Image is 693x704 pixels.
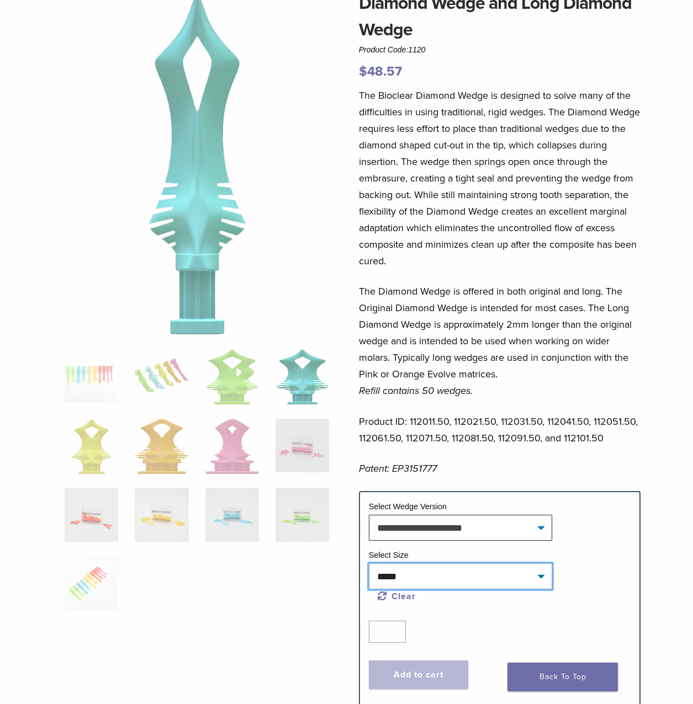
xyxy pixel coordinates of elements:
[378,591,416,602] a: Clear
[65,556,118,610] img: Diamond Wedge and Long Diamond Wedge - Image 13
[359,385,473,397] em: Refill contains 50 wedges.
[65,488,118,542] img: Diamond Wedge and Long Diamond Wedge - Image 9
[408,45,425,54] span: 1120
[135,419,188,474] img: Diamond Wedge and Long Diamond Wedge - Image 6
[369,660,468,689] button: Add to cart
[65,349,118,403] img: DSC_0187_v3-1920x1218-1-324x324.png
[369,502,447,511] label: Select Wedge Version
[205,488,259,542] img: Diamond Wedge and Long Diamond Wedge - Image 11
[276,419,329,472] img: Diamond Wedge and Long Diamond Wedge - Image 8
[135,488,188,542] img: Diamond Wedge and Long Diamond Wedge - Image 10
[359,462,437,474] em: Patent: EP3151777
[359,63,367,79] span: $
[276,349,329,404] img: Diamond Wedge and Long Diamond Wedge - Image 4
[205,419,259,474] img: Diamond Wedge and Long Diamond Wedge - Image 7
[369,551,409,559] label: Select Size
[72,419,112,474] img: Diamond Wedge and Long Diamond Wedge - Image 5
[276,488,329,542] img: Diamond Wedge and Long Diamond Wedge - Image 12
[359,283,641,399] p: The Diamond Wedge is offered in both original and long. The Original Diamond Wedge is intended fo...
[359,63,402,79] bdi: 48.57
[359,413,641,446] p: Product ID: 112011.50, 112021.50, 112031.50, 112041.50, 112051.50, 112061.50, 112071.50, 112081.5...
[507,663,618,691] a: Back To Top
[359,87,641,269] p: The Bioclear Diamond Wedge is designed to solve many of the difficulties in using traditional, ri...
[359,45,426,54] span: Product Code:
[135,349,188,403] img: Diamond Wedge and Long Diamond Wedge - Image 2
[205,349,259,404] img: Diamond Wedge and Long Diamond Wedge - Image 3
